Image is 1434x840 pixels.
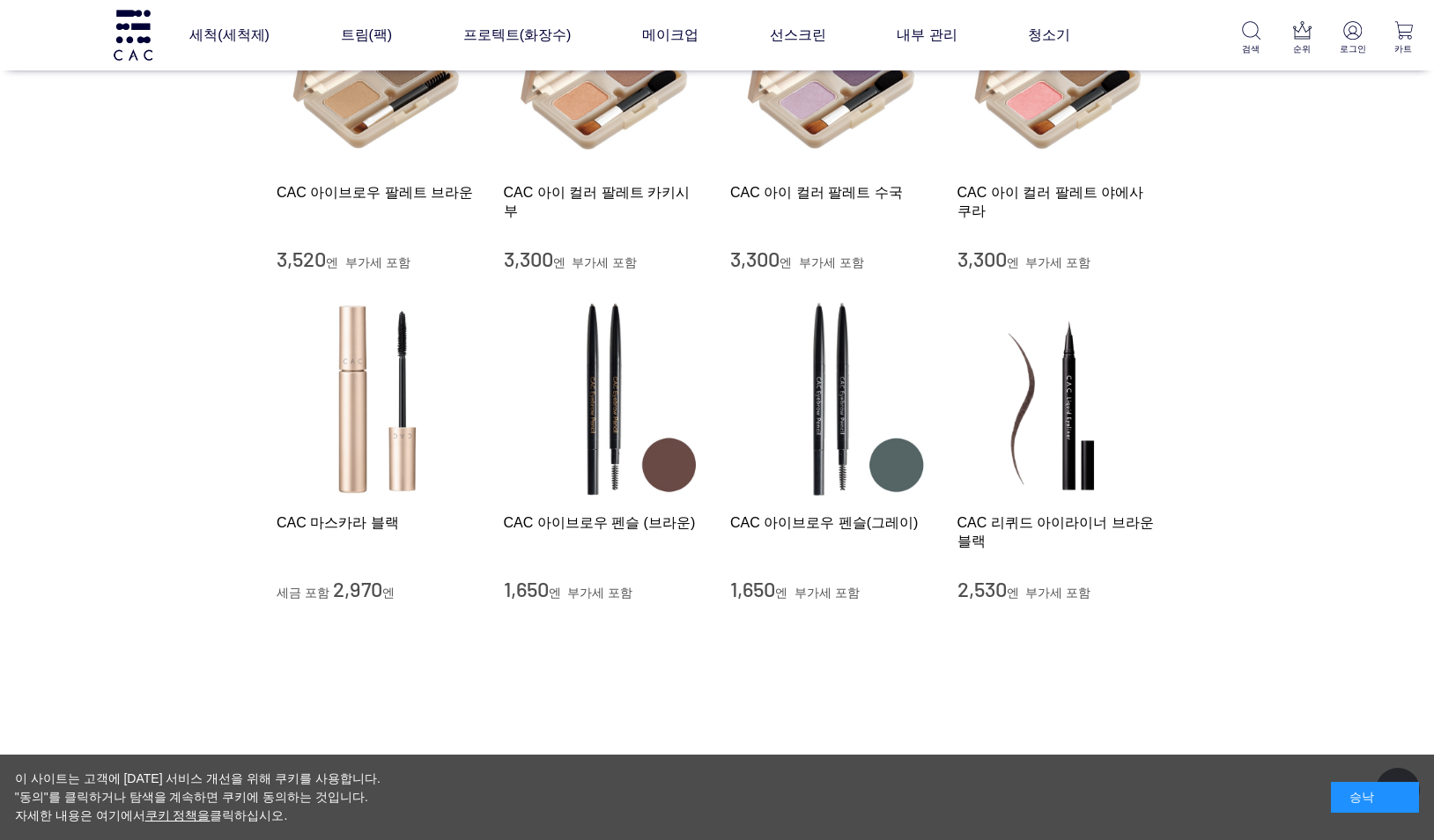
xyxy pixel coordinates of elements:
span: 엔 [780,255,792,269]
span: 부가세 포함 [1025,255,1090,269]
img: CAC 아이브로우 펜슬 (브라운) [504,299,705,500]
img: CAC 리퀴드 아이라이너 브라운 블랙 [957,299,1158,500]
p: 검색 [1235,42,1268,55]
span: 부가세 포함 [345,255,410,269]
span: 엔 [326,255,338,269]
a: 트림(팩) [341,11,393,60]
span: 부가세 포함 [795,586,860,600]
span: 엔 [1007,586,1019,600]
a: 카트 [1387,21,1420,55]
a: CAC 아이브로우 팔레트 브라운 [277,183,477,202]
a: CAC 아이브로우 펜슬(그레이) [730,513,931,532]
a: CAC 아이 컬러 팔레트 수국 [730,183,931,202]
span: 부가세 포함 [572,255,637,269]
span: 3,300 [504,246,553,271]
p: 로그인 [1336,42,1369,55]
span: 엔 [549,586,561,600]
img: CAC 마스카라 블랙 [277,299,477,500]
span: 2,970 [333,576,382,601]
span: 엔 [553,255,565,269]
span: 3,520 [277,246,326,271]
a: 순위 [1286,21,1319,55]
span: 1,650 [730,576,775,601]
font: 이 사이트는 고객에 [DATE] 서비스 개선을 위해 쿠키를 사용합니다. "동의"를 클릭하거나 탐색을 계속하면 쿠키에 동의하는 것입니다. 자세한 내용은 여기에서 클릭하십시오. [15,771,381,822]
img: CAC 아이브로우 펜슬(그레이) [730,299,931,500]
span: 3,300 [730,246,780,271]
span: 엔 [382,586,395,600]
span: 엔 [1007,255,1019,269]
span: 부가세 포함 [1025,586,1090,600]
a: CAC 리퀴드 아이라이너 브라운 블랙 [957,513,1158,551]
span: 2,530 [957,576,1007,601]
div: 승낙 [1331,782,1419,813]
font: 세금 [277,586,395,600]
a: 로그인 [1336,21,1369,55]
a: 쿠키 정책을 [145,808,211,822]
span: 엔 [775,586,787,600]
a: 내부 관리 [897,11,957,60]
span: 부가세 포함 [567,586,632,600]
a: 메이크업 [642,11,699,60]
a: 프로텍트(화장수) [463,11,572,60]
span: 3,300 [957,246,1007,271]
a: CAC 마스카라 블랙 [277,513,477,532]
img: 로고 [111,10,155,60]
span: 부가세 포함 [799,255,864,269]
p: 카트 [1387,42,1420,55]
p: 순위 [1286,42,1319,55]
a: 세척(세척제) [189,11,270,60]
a: 청소기 [1028,11,1070,60]
a: CAC 아이브로우 펜슬 (브라운) [504,513,705,532]
a: 검색 [1235,21,1268,55]
span: 1,650 [504,576,549,601]
a: 선스크린 [770,11,826,60]
span: 포함 [305,586,329,600]
a: CAC 아이 컬러 팔레트 야에사쿠라 [957,183,1158,221]
a: CAC 아이 컬러 팔레트 카키시부 [504,183,705,221]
